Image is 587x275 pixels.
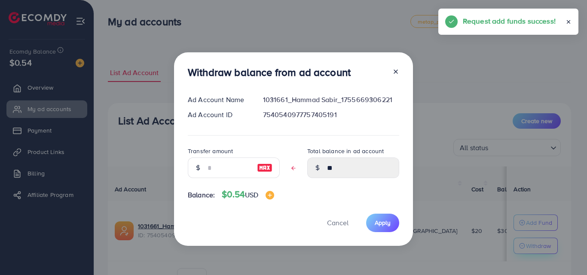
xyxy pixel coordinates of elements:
[188,66,351,79] h3: Withdraw balance from ad account
[245,190,258,199] span: USD
[188,147,233,155] label: Transfer amount
[375,218,391,227] span: Apply
[188,190,215,200] span: Balance:
[316,214,359,232] button: Cancel
[327,218,349,227] span: Cancel
[181,95,256,105] div: Ad Account Name
[550,236,581,269] iframe: Chat
[222,189,274,200] h4: $0.54
[257,163,272,173] img: image
[307,147,384,155] label: Total balance in ad account
[463,15,556,27] h5: Request add funds success!
[366,214,399,232] button: Apply
[181,110,256,120] div: Ad Account ID
[256,110,406,120] div: 7540540977757405191
[266,191,274,199] img: image
[256,95,406,105] div: 1031661_Hammad Sabir_1755669306221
